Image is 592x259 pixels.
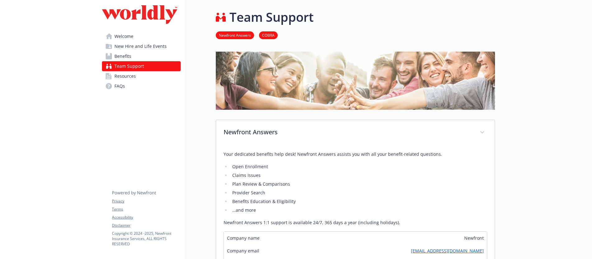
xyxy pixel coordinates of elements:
[102,41,181,51] a: New Hire and Life Events
[112,198,180,204] a: Privacy
[224,150,487,158] p: Your dedicated benefits help desk! Newfront Answers assists you with all your benefit-related que...
[464,235,484,241] span: Newfront
[114,51,131,61] span: Benefits
[230,189,487,197] li: Provider Search
[230,172,487,179] li: Claims Issues
[230,163,487,170] li: Open Enrollment
[230,198,487,205] li: Benefits Education & Eligibility
[114,71,136,81] span: Resources
[230,206,487,214] li: …and more
[227,247,259,254] span: Company email
[114,61,144,71] span: Team Support
[114,41,167,51] span: New Hire and Life Events
[411,247,484,254] a: [EMAIL_ADDRESS][DOMAIN_NAME]
[224,219,487,226] p: Newfront Answers 1:1 support is available 24/7, 365 days a year (including holidays).
[102,61,181,71] a: Team Support
[112,215,180,220] a: Accessibility
[112,223,180,228] a: Disclaimer
[227,235,260,241] span: Company name
[102,51,181,61] a: Benefits
[229,8,314,26] h1: Team Support
[259,32,278,38] a: COBRA
[216,120,495,146] div: Newfront Answers
[102,81,181,91] a: FAQs
[114,81,125,91] span: FAQs
[102,31,181,41] a: Welcome
[114,31,133,41] span: Welcome
[230,180,487,188] li: Plan Review & Comparisons
[216,52,495,110] img: team support page banner
[112,206,180,212] a: Terms
[216,32,254,38] a: Newfront Answers
[102,71,181,81] a: Resources
[112,231,180,247] p: Copyright © 2024 - 2025 , Newfront Insurance Services, ALL RIGHTS RESERVED
[224,127,472,137] p: Newfront Answers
